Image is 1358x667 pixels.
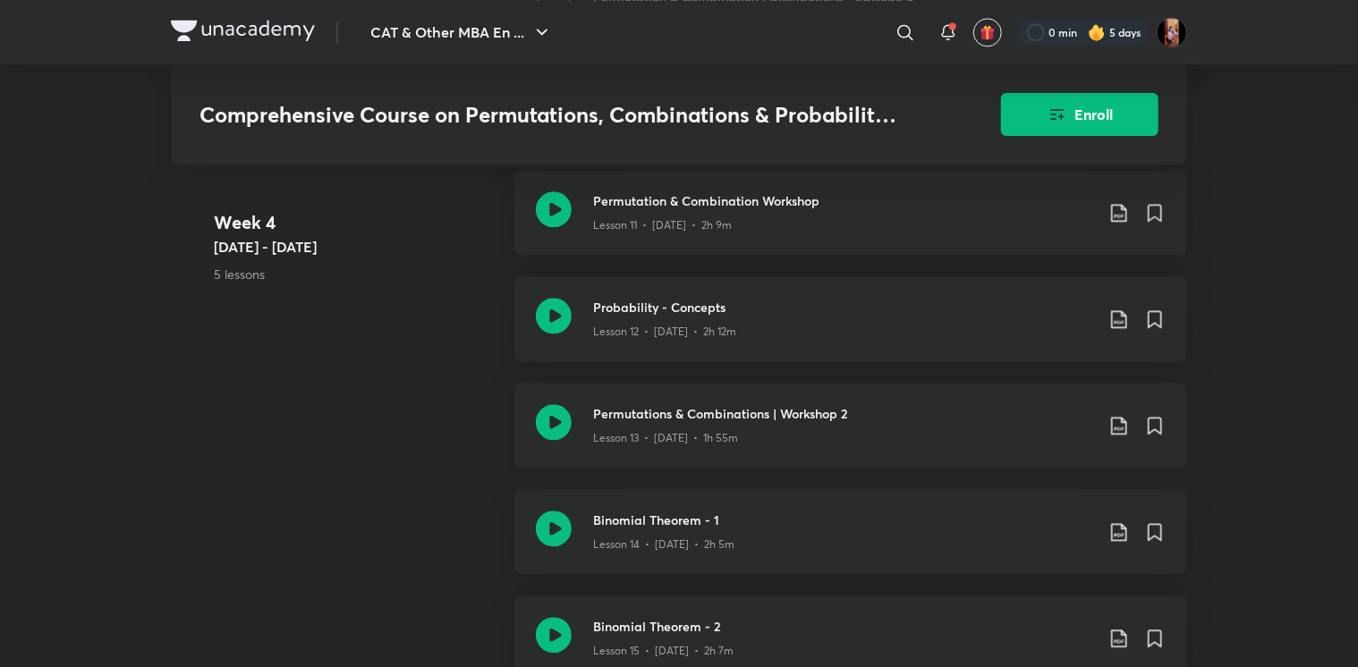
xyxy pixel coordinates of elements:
a: Permutation & Combination WorkshopLesson 11 • [DATE] • 2h 9m [514,170,1187,276]
p: Lesson 11 • [DATE] • 2h 9m [593,217,732,233]
a: Permutations & Combinations | Workshop 2Lesson 13 • [DATE] • 1h 55m [514,383,1187,489]
img: Aayushi Kumari [1157,17,1187,47]
p: 5 lessons [214,266,500,284]
img: Company Logo [171,20,315,41]
button: Enroll [1001,93,1159,136]
h3: Binomial Theorem - 1 [593,511,1094,529]
p: Lesson 14 • [DATE] • 2h 5m [593,536,734,553]
h3: Permutation & Combination Workshop [593,191,1094,210]
h3: Comprehensive Course on Permutations, Combinations & Probability for CAT 2023 [199,102,900,128]
h3: Permutations & Combinations | Workshop 2 [593,404,1094,423]
h3: Probability - Concepts [593,298,1094,317]
h5: [DATE] - [DATE] [214,237,500,258]
img: avatar [980,24,996,40]
h3: Binomial Theorem - 2 [593,617,1094,636]
h4: Week 4 [214,210,500,237]
button: avatar [973,18,1002,46]
p: Lesson 13 • [DATE] • 1h 55m [593,430,738,446]
p: Lesson 12 • [DATE] • 2h 12m [593,324,736,340]
a: Company Logo [171,20,315,46]
img: streak [1088,23,1106,41]
a: Probability - ConceptsLesson 12 • [DATE] • 2h 12m [514,276,1187,383]
p: Lesson 15 • [DATE] • 2h 7m [593,643,734,659]
button: CAT & Other MBA En ... [360,14,564,50]
a: Binomial Theorem - 1Lesson 14 • [DATE] • 2h 5m [514,489,1187,595]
